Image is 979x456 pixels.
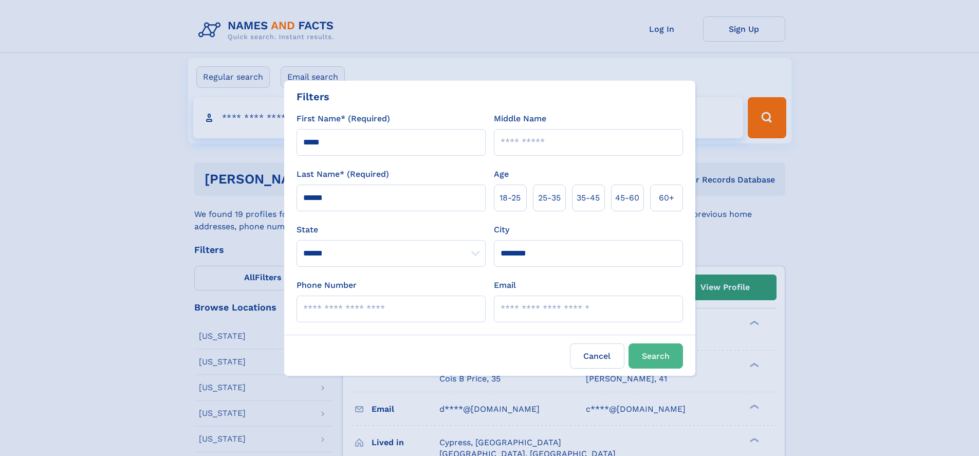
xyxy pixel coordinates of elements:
label: First Name* (Required) [297,113,390,125]
label: Last Name* (Required) [297,168,389,180]
label: Age [494,168,509,180]
label: Cancel [570,343,624,369]
label: City [494,224,509,236]
span: 35‑45 [577,192,600,204]
span: 25‑35 [538,192,561,204]
label: Phone Number [297,279,357,291]
span: 45‑60 [615,192,639,204]
div: Filters [297,89,329,104]
span: 18‑25 [500,192,521,204]
label: Email [494,279,516,291]
label: Middle Name [494,113,546,125]
span: 60+ [659,192,674,204]
label: State [297,224,486,236]
button: Search [629,343,683,369]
